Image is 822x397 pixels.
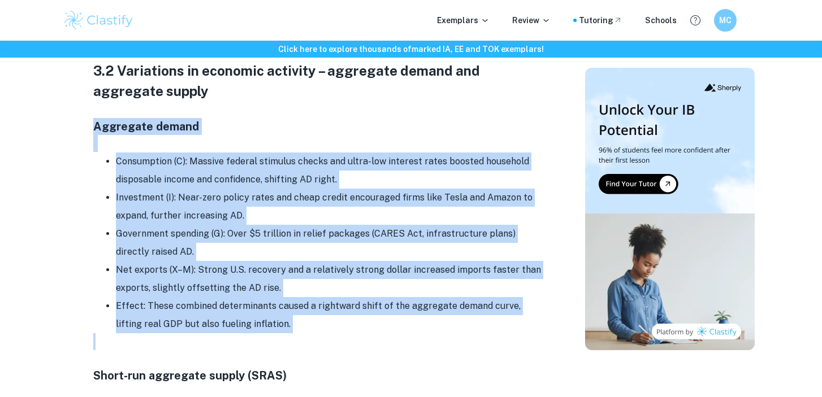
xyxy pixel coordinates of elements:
li: Net exports (X–M): Strong U.S. recovery and a relatively strong dollar increased imports faster t... [116,261,546,297]
p: Exemplars [437,14,490,27]
li: Investment (I): Near-zero policy rates and cheap credit encouraged firms like Tesla and Amazon to... [116,189,546,225]
p: Review [512,14,551,27]
button: MC [714,9,737,32]
h4: Aggregate demand [93,118,546,135]
img: Clastify logo [63,9,135,32]
li: Government spending (G): Over $5 trillion in relief packages (CARES Act, infrastructure plans) di... [116,225,546,261]
a: Schools [645,14,677,27]
button: Help and Feedback [686,11,705,30]
h6: Click here to explore thousands of marked IA, EE and TOK exemplars ! [2,43,820,55]
img: Thumbnail [585,68,755,350]
h3: 3.2 Variations in economic activity – aggregate demand and aggregate supply [93,60,546,101]
li: Effect: These combined determinants caused a rightward shift of the aggregate demand curve, lifti... [116,297,546,333]
h4: Short-run aggregate supply (SRAS) [93,367,546,384]
a: Tutoring [579,14,622,27]
h6: MC [719,14,732,27]
li: Consumption (C): Massive federal stimulus checks and ultra-low interest rates boosted household d... [116,152,546,189]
